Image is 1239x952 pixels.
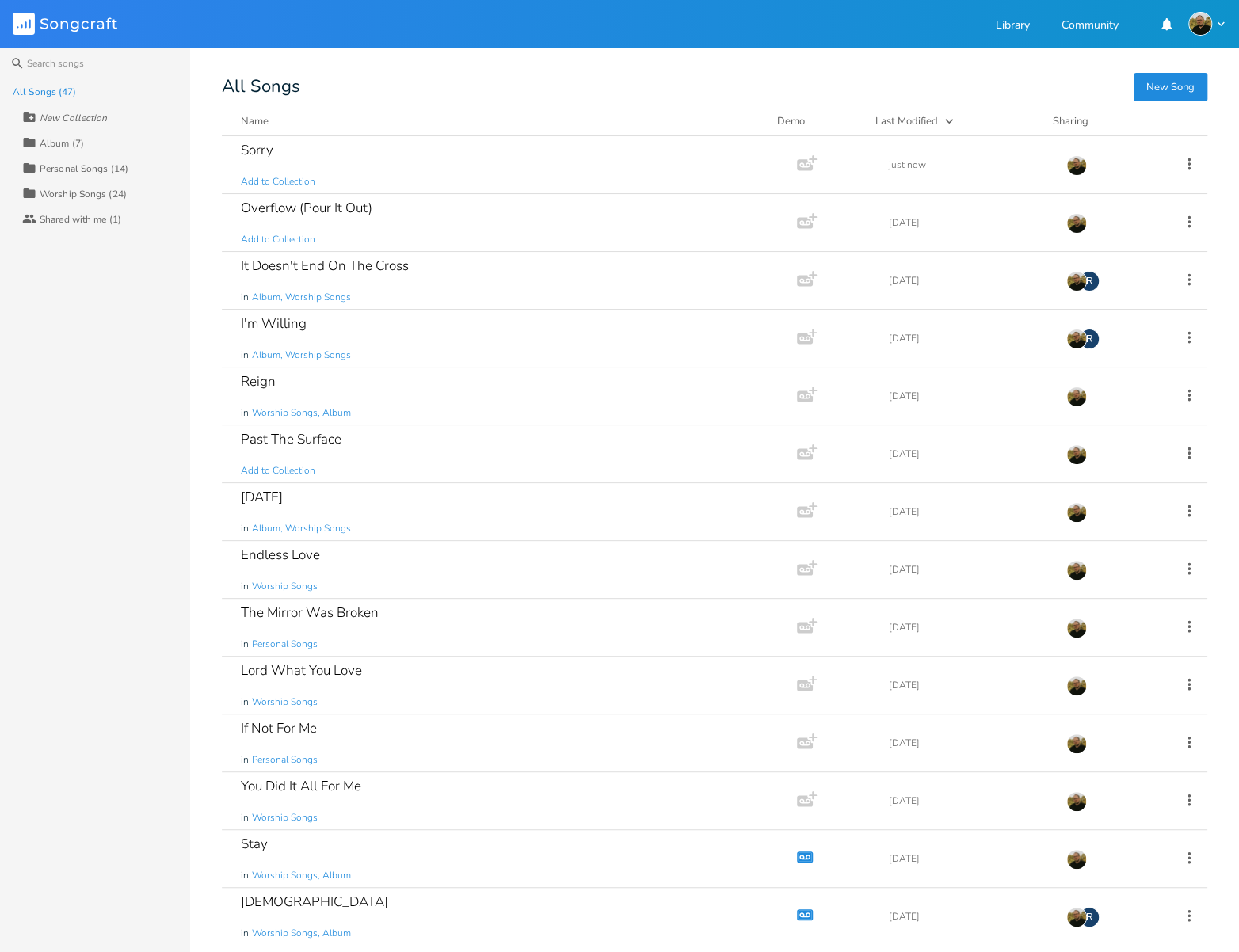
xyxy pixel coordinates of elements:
span: Worship Songs [252,695,318,709]
div: It Doesn't End On The Cross [241,259,409,272]
span: Add to Collection [241,464,315,478]
div: [DATE] [889,449,1047,459]
button: Name [241,113,758,129]
span: Worship Songs [252,580,318,593]
span: in [241,869,249,882]
img: Jordan Jankoviak [1066,618,1087,638]
span: in [241,348,249,362]
div: Stay [241,837,268,851]
div: rspang70 [1079,907,1100,927]
div: Demo [777,113,856,129]
div: [DATE] [889,218,1047,227]
div: [DATE] [889,391,1047,401]
div: Overflow (Pour It Out) [241,201,372,215]
span: Worship Songs, Album [252,869,351,882]
div: [DATE] [889,623,1047,632]
span: Add to Collection [241,175,315,188]
div: You Did It All For Me [241,779,361,793]
div: Sorry [241,143,273,157]
div: Sharing [1053,113,1148,129]
img: Jordan Jankoviak [1066,387,1087,407]
div: Personal Songs (14) [40,164,128,173]
div: [DATE] [241,490,283,504]
div: [DATE] [889,912,1047,921]
img: Jordan Jankoviak [1066,155,1087,176]
div: All Songs (47) [13,87,76,97]
img: Jordan Jankoviak [1066,560,1087,581]
span: Personal Songs [252,638,318,651]
span: Worship Songs, Album [252,406,351,420]
span: in [241,522,249,535]
a: Community [1062,20,1119,33]
img: Jordan Jankoviak [1066,502,1087,523]
span: in [241,927,249,940]
div: I'm Willing [241,317,307,330]
div: Shared with me (1) [40,215,121,224]
img: Jordan Jankoviak [1066,676,1087,696]
img: Jordan Jankoviak [1188,12,1212,36]
div: Album (7) [40,139,84,148]
span: in [241,753,249,767]
div: New Collection [40,113,107,123]
span: Album, Worship Songs [252,522,351,535]
div: Last Modified [875,114,938,128]
span: in [241,580,249,593]
img: Jordan Jankoviak [1066,444,1087,465]
span: in [241,638,249,651]
span: in [241,291,249,304]
span: in [241,811,249,824]
button: Last Modified [875,113,1034,129]
span: in [241,406,249,420]
div: just now [889,160,1047,169]
span: Personal Songs [252,753,318,767]
div: Name [241,114,269,128]
span: in [241,695,249,709]
div: [DATE] [889,680,1047,690]
img: Jordan Jankoviak [1066,733,1087,754]
div: The Mirror Was Broken [241,606,379,619]
div: rspang70 [1079,329,1100,349]
div: Endless Love [241,548,320,562]
img: Jordan Jankoviak [1066,849,1087,870]
a: Library [996,20,1030,33]
img: Jordan Jankoviak [1066,907,1087,927]
div: [DEMOGRAPHIC_DATA] [241,895,388,908]
div: Worship Songs (24) [40,189,127,199]
span: Album, Worship Songs [252,291,351,304]
span: Add to Collection [241,233,315,246]
img: Jordan Jankoviak [1066,271,1087,291]
span: Album, Worship Songs [252,348,351,362]
div: [DATE] [889,333,1047,343]
div: [DATE] [889,796,1047,805]
div: Past The Surface [241,432,341,446]
span: Worship Songs, Album [252,927,351,940]
div: Reign [241,375,276,388]
img: Jordan Jankoviak [1066,791,1087,812]
div: rspang70 [1079,271,1100,291]
div: All Songs [222,79,1207,94]
button: New Song [1134,73,1207,101]
div: [DATE] [889,565,1047,574]
img: Jordan Jankoviak [1066,213,1087,234]
div: [DATE] [889,507,1047,516]
img: Jordan Jankoviak [1066,329,1087,349]
div: [DATE] [889,738,1047,748]
div: Lord What You Love [241,664,362,677]
span: Worship Songs [252,811,318,824]
div: [DATE] [889,276,1047,285]
div: If Not For Me [241,722,317,735]
div: [DATE] [889,854,1047,863]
